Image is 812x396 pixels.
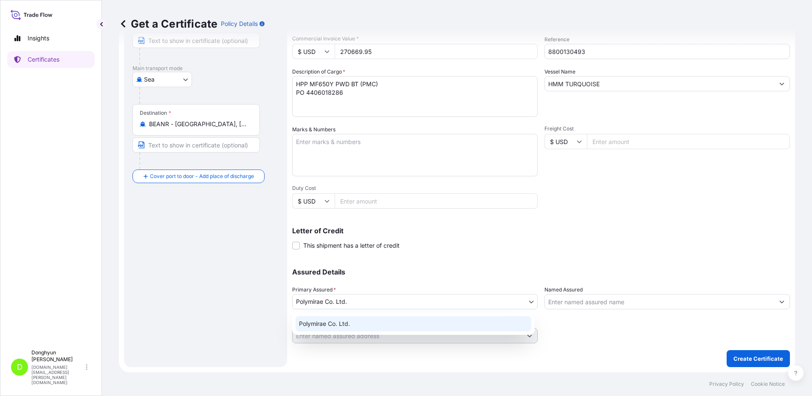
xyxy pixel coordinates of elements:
[544,286,583,294] label: Named Assured
[544,125,790,132] span: Freight Cost
[17,363,23,371] span: D
[28,55,59,64] p: Certificates
[133,137,260,153] input: Text to appear on certificate
[221,20,258,28] p: Policy Details
[545,294,774,309] input: Assured Name
[140,110,171,116] div: Destination
[292,269,790,275] p: Assured Details
[292,125,336,134] label: Marks & Numbers
[335,44,538,59] input: Enter amount
[292,185,538,192] span: Duty Cost
[144,75,155,84] span: Sea
[733,354,783,363] p: Create Certificate
[149,120,249,128] input: Destination
[296,316,531,331] div: Polymirae Co. Ltd.
[522,328,537,343] button: Show suggestions
[150,172,254,181] span: Cover port to door - Add place of discharge
[31,349,84,363] p: Donghyun [PERSON_NAME]
[133,72,192,87] button: Select transport
[751,381,785,388] a: Cookie Notice
[133,170,265,183] button: Cover port to door - Add place of discharge
[7,30,95,47] a: Insights
[544,44,790,59] input: Enter booking reference
[544,68,575,76] label: Vessel Name
[774,76,789,91] button: Show suggestions
[335,193,538,209] input: Enter amount
[545,76,774,91] input: Type to search vessel name or IMO
[119,17,217,31] p: Get a Certificate
[133,65,279,72] p: Main transport mode
[709,381,744,388] a: Privacy Policy
[303,241,400,250] span: This shipment has a letter of credit
[587,134,790,149] input: Enter amount
[292,68,345,76] label: Description of Cargo
[292,227,790,234] p: Letter of Credit
[31,365,84,385] p: [DOMAIN_NAME][EMAIL_ADDRESS][PERSON_NAME][DOMAIN_NAME]
[292,286,336,294] span: Primary Assured
[774,294,789,309] button: Show suggestions
[727,350,790,367] button: Create Certificate
[7,51,95,68] a: Certificates
[293,328,522,343] input: Named Assured Address
[296,297,347,306] span: Polymirae Co. Ltd.
[28,34,49,42] p: Insights
[292,294,538,309] button: Polymirae Co. Ltd.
